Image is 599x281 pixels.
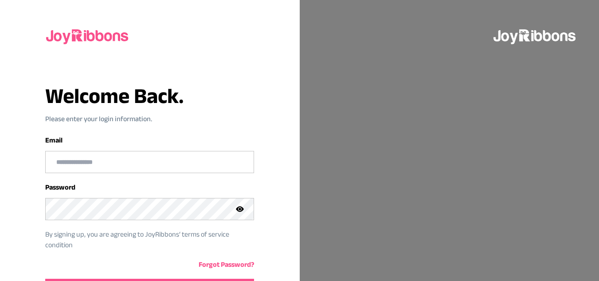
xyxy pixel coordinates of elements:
[45,183,75,191] label: Password
[45,136,63,144] label: Email
[493,21,578,50] img: joyribbons
[45,229,241,250] p: By signing up, you are agreeing to JoyRibbons‘ terms of service condition
[45,21,130,50] img: joyribbons
[45,114,254,124] p: Please enter your login information.
[199,261,254,268] a: Forgot Password?
[45,85,254,107] h3: Welcome Back.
